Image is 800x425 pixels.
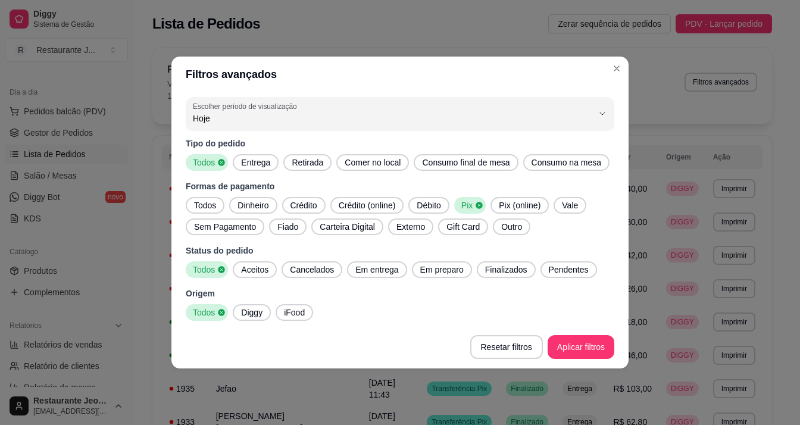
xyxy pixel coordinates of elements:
[438,218,488,235] button: Gift Card
[470,335,543,359] button: Resetar filtros
[186,154,228,171] button: Todos
[554,197,586,214] button: Vale
[412,199,445,211] span: Débito
[311,218,383,235] button: Carteira Digital
[494,199,545,211] span: Pix (online)
[388,218,433,235] button: Externo
[193,112,593,124] span: Hoje
[186,304,228,321] button: Todos
[548,335,614,359] button: Aplicar filtros
[334,199,401,211] span: Crédito (online)
[186,218,264,235] button: Sem Pagamento
[188,264,217,276] span: Todos
[340,157,405,168] span: Comer no local
[496,221,527,233] span: Outro
[186,245,614,257] p: Status do pedido
[544,264,593,276] span: Pendentes
[285,264,339,276] span: Cancelados
[415,264,468,276] span: Em preparo
[347,261,407,278] button: Em entrega
[233,261,277,278] button: Aceitos
[523,154,610,171] button: Consumo na mesa
[229,197,277,214] button: Dinheiro
[282,197,326,214] button: Crédito
[188,157,217,168] span: Todos
[276,304,313,321] button: iFood
[188,307,217,318] span: Todos
[189,199,221,211] span: Todos
[236,264,273,276] span: Aceitos
[315,221,380,233] span: Carteira Digital
[283,154,332,171] button: Retirada
[186,197,224,214] button: Todos
[457,199,475,211] span: Pix
[417,157,514,168] span: Consumo final de mesa
[607,59,626,78] button: Close
[412,261,472,278] button: Em preparo
[186,180,614,192] p: Formas de pagamento
[493,218,530,235] button: Outro
[193,101,301,111] label: Escolher período de visualização
[233,199,273,211] span: Dinheiro
[236,157,275,168] span: Entrega
[392,221,430,233] span: Externo
[336,154,409,171] button: Comer no local
[236,307,267,318] span: Diggy
[279,307,310,318] span: iFood
[171,57,629,92] header: Filtros avançados
[351,264,403,276] span: Em entrega
[233,304,271,321] button: Diggy
[286,199,322,211] span: Crédito
[490,197,549,214] button: Pix (online)
[408,197,449,214] button: Débito
[287,157,328,168] span: Retirada
[480,264,532,276] span: Finalizados
[282,261,342,278] button: Cancelados
[527,157,607,168] span: Consumo na mesa
[330,197,404,214] button: Crédito (online)
[454,197,486,214] button: Pix
[186,137,614,149] p: Tipo do pedido
[557,199,583,211] span: Vale
[477,261,536,278] button: Finalizados
[186,287,614,299] p: Origem
[186,97,614,130] button: Escolher período de visualizaçãoHoje
[442,221,485,233] span: Gift Card
[233,154,279,171] button: Entrega
[273,221,303,233] span: Fiado
[269,218,307,235] button: Fiado
[540,261,597,278] button: Pendentes
[186,261,228,278] button: Todos
[189,221,261,233] span: Sem Pagamento
[414,154,518,171] button: Consumo final de mesa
